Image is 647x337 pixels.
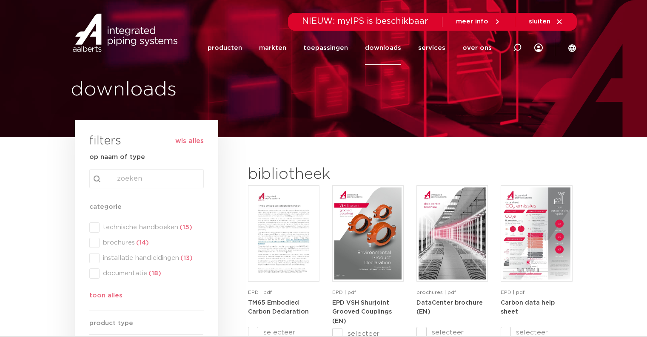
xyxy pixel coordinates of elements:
h2: bibliotheek [248,164,399,185]
a: Carbon data help sheet [501,300,555,315]
span: sluiten [529,18,550,25]
strong: op naam of type [89,154,145,160]
a: producten [208,31,242,65]
img: DataCenter_A4Brochure-5011610-2025_1.0_Pegler-UK-pdf.jpg [419,187,486,279]
a: TM65 Embodied Carbon Declaration [248,300,309,315]
strong: TM65 Embodied Carbon Declaration [248,300,309,315]
img: NL-Carbon-data-help-sheet-pdf.jpg [503,187,570,279]
a: toepassingen [303,31,348,65]
strong: EPD VSH Shurjoint Grooved Couplings (EN) [332,300,392,324]
a: sluiten [529,18,563,26]
h1: downloads [71,76,319,104]
span: brochures | pdf [416,290,456,295]
a: over ons [462,31,492,65]
a: downloads [365,31,401,65]
nav: Menu [208,31,492,65]
a: services [418,31,445,65]
strong: Carbon data help sheet [501,300,555,315]
span: EPD | pdf [501,290,524,295]
a: DataCenter brochure (EN) [416,300,483,315]
a: markten [259,31,286,65]
span: EPD | pdf [248,290,272,295]
img: VSH-Shurjoint-Grooved-Couplings_A4EPD_5011512_EN-pdf.jpg [334,187,402,279]
a: EPD VSH Shurjoint Grooved Couplings (EN) [332,300,392,324]
span: meer info [456,18,488,25]
strong: DataCenter brochure (EN) [416,300,483,315]
span: NIEUW: myIPS is beschikbaar [302,17,428,26]
h3: filters [89,131,121,152]
img: TM65-Embodied-Carbon-Declaration-pdf.jpg [250,187,317,279]
div: my IPS [534,31,543,65]
span: EPD | pdf [332,290,356,295]
a: meer info [456,18,501,26]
